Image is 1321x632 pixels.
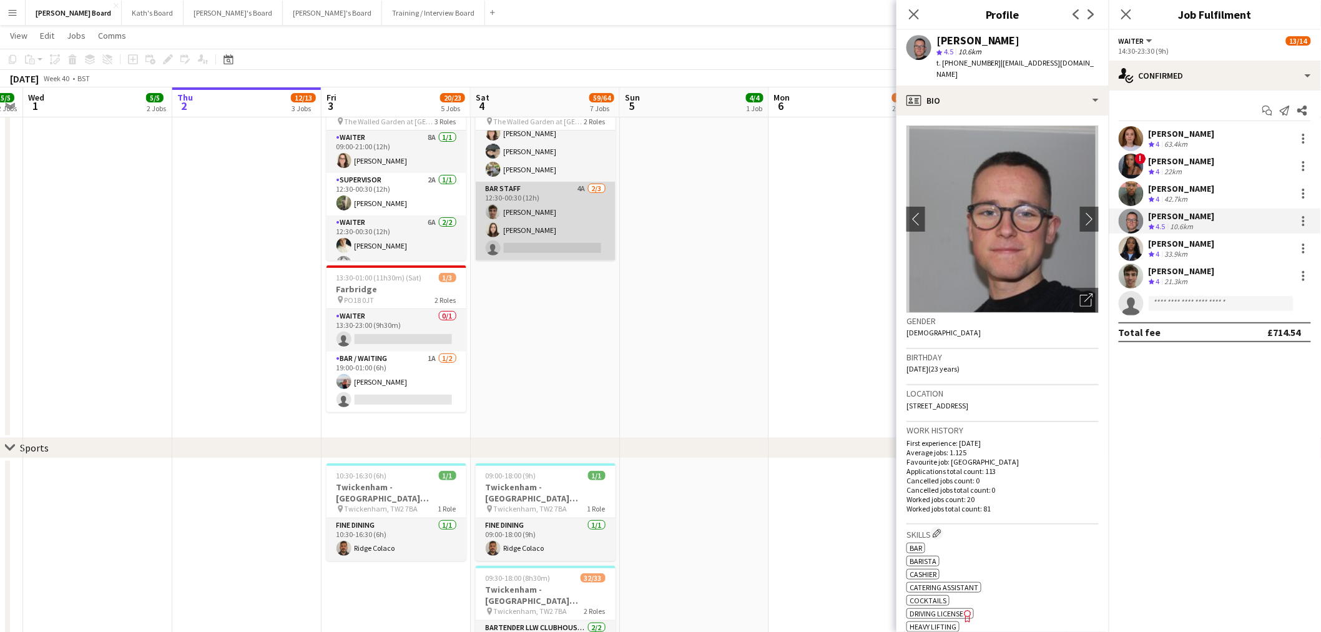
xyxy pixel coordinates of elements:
[906,476,1099,485] p: Cancelled jobs count: 0
[5,27,32,44] a: View
[325,99,336,113] span: 3
[906,126,1099,313] img: Crew avatar or photo
[910,622,956,631] span: Heavy Lifting
[476,92,489,103] span: Sat
[476,518,616,561] app-card-role: FINE DINING1/109:00-18:00 (9h)Ridge Colaco
[774,92,790,103] span: Mon
[10,72,39,85] div: [DATE]
[1149,156,1215,167] div: [PERSON_NAME]
[292,104,315,113] div: 3 Jobs
[327,76,466,260] app-job-card: 09:00-00:30 (15h30m) (Sat)4/4Yellow Kitchen - Walled Gardens at [GEOGRAPHIC_DATA] The Walled Gard...
[1162,139,1191,150] div: 63.4km
[440,93,465,102] span: 20/23
[28,92,44,103] span: Wed
[581,573,606,583] span: 32/33
[910,596,946,605] span: Cocktails
[327,173,466,215] app-card-role: Supervisor2A1/112:30-00:30 (12h)[PERSON_NAME]
[747,104,763,113] div: 1 Job
[26,99,44,113] span: 1
[910,583,978,592] span: Catering Assistant
[893,104,912,113] div: 2 Jobs
[910,609,963,618] span: Driving License
[175,99,193,113] span: 2
[906,448,1099,457] p: Average jobs: 1.125
[1156,277,1160,286] span: 4
[944,47,953,56] span: 4.5
[906,315,1099,327] h3: Gender
[1119,46,1311,56] div: 14:30-23:30 (9h)
[494,504,567,513] span: Twickenham, TW2 7BA
[1135,153,1146,164] span: !
[1162,194,1191,205] div: 42.7km
[1074,288,1099,313] div: Open photos pop-in
[589,93,614,102] span: 59/64
[1162,277,1191,287] div: 21.3km
[345,117,435,126] span: The Walled Garden at [GEOGRAPHIC_DATA]
[40,30,54,41] span: Edit
[896,6,1109,22] h3: Profile
[906,467,1099,476] p: Applications total count: 113
[147,104,166,113] div: 2 Jobs
[26,1,122,25] button: [PERSON_NAME] Board
[67,30,86,41] span: Jobs
[910,556,936,566] span: Barista
[476,182,616,260] app-card-role: BAR STAFF4A2/312:30-00:30 (12h)[PERSON_NAME][PERSON_NAME]
[584,117,606,126] span: 2 Roles
[1162,249,1191,260] div: 33.9km
[1156,139,1160,149] span: 4
[906,485,1099,495] p: Cancelled jobs total count: 0
[892,93,910,102] span: 4/8
[906,401,968,410] span: [STREET_ADDRESS]
[345,504,418,513] span: Twickenham, TW2 7BA
[474,99,489,113] span: 4
[936,58,1001,67] span: t. [PHONE_NUMBER]
[441,104,464,113] div: 5 Jobs
[93,27,131,44] a: Comms
[494,606,567,616] span: Twickenham, TW2 7BA
[283,1,382,25] button: [PERSON_NAME]'s Board
[435,117,456,126] span: 3 Roles
[327,463,466,561] app-job-card: 10:30-16:30 (6h)1/1Twickenham - [GEOGRAPHIC_DATA] [GEOGRAPHIC_DATA] vs [GEOGRAPHIC_DATA] Twickenh...
[41,74,72,83] span: Week 40
[1268,326,1301,338] div: £714.54
[327,284,466,295] h3: Farbridge
[896,86,1109,116] div: Bio
[936,58,1094,79] span: | [EMAIL_ADDRESS][DOMAIN_NAME]
[956,47,984,56] span: 10.6km
[327,352,466,412] app-card-role: Bar / Waiting1A1/219:00-01:00 (6h)[PERSON_NAME]
[1168,222,1196,232] div: 10.6km
[584,606,606,616] span: 2 Roles
[906,388,1099,399] h3: Location
[476,76,616,260] app-job-card: 08:30-00:30 (16h) (Sun)5/6Yellow Kitchen - Walled Gardens at [GEOGRAPHIC_DATA] The Walled Garden ...
[588,471,606,480] span: 1/1
[1149,238,1215,249] div: [PERSON_NAME]
[1119,36,1144,46] span: Waiter
[345,295,375,305] span: PO18 0JT
[382,1,485,25] button: Training / Interview Board
[1162,167,1185,177] div: 22km
[327,518,466,561] app-card-role: FINE DINING1/110:30-16:30 (6h)Ridge Colaco
[98,30,126,41] span: Comms
[336,273,422,282] span: 13:30-01:00 (11h30m) (Sat)
[1109,6,1321,22] h3: Job Fulfilment
[906,495,1099,504] p: Worked jobs count: 20
[910,570,936,579] span: Cashier
[906,457,1099,467] p: Favourite job: [GEOGRAPHIC_DATA]
[906,352,1099,363] h3: Birthday
[327,92,336,103] span: Fri
[20,442,49,454] div: Sports
[590,104,614,113] div: 7 Jobs
[1149,210,1215,222] div: [PERSON_NAME]
[1156,249,1160,259] span: 4
[62,27,91,44] a: Jobs
[906,328,981,337] span: [DEMOGRAPHIC_DATA]
[146,93,164,102] span: 5/5
[476,463,616,561] app-job-card: 09:00-18:00 (9h)1/1Twickenham - [GEOGRAPHIC_DATA] [GEOGRAPHIC_DATA] vs [GEOGRAPHIC_DATA] Twickenh...
[494,117,584,126] span: The Walled Garden at [GEOGRAPHIC_DATA]
[336,471,387,480] span: 10:30-16:30 (6h)
[486,573,551,583] span: 09:30-18:00 (8h30m)
[1109,61,1321,91] div: Confirmed
[291,93,316,102] span: 12/13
